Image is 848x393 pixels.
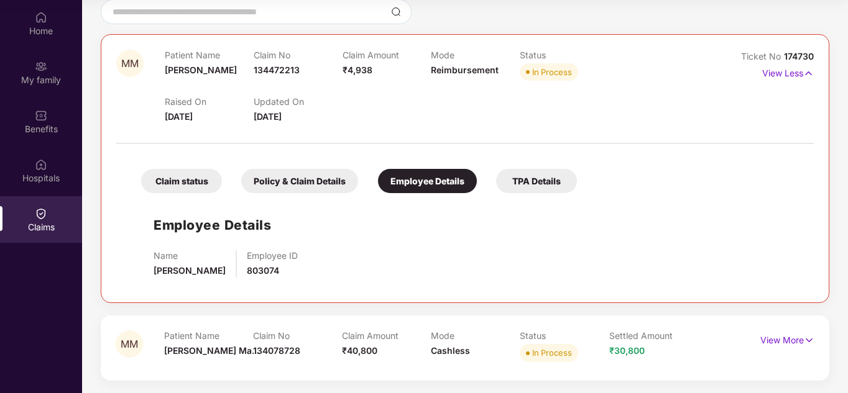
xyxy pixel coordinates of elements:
[35,158,47,171] img: svg+xml;base64,PHN2ZyBpZD0iSG9zcGl0YWxzIiB4bWxucz0iaHR0cDovL3d3dy53My5vcmcvMjAwMC9zdmciIHdpZHRoPS...
[165,96,254,107] p: Raised On
[803,66,814,80] img: svg+xml;base64,PHN2ZyB4bWxucz0iaHR0cDovL3d3dy53My5vcmcvMjAwMC9zdmciIHdpZHRoPSIxNyIgaGVpZ2h0PSIxNy...
[35,109,47,122] img: svg+xml;base64,PHN2ZyBpZD0iQmVuZWZpdHMiIHhtbG5zPSJodHRwOi8vd3d3LnczLm9yZy8yMDAwL3N2ZyIgd2lkdGg9Ij...
[431,345,470,356] span: Cashless
[35,11,47,24] img: svg+xml;base64,PHN2ZyBpZD0iSG9tZSIgeG1sbnM9Imh0dHA6Ly93d3cudzMub3JnLzIwMDAvc3ZnIiB3aWR0aD0iMjAiIG...
[165,111,193,122] span: [DATE]
[247,265,279,276] span: 803074
[164,345,259,356] span: [PERSON_NAME] Ma...
[254,65,300,75] span: 134472213
[154,250,226,261] p: Name
[141,169,222,193] div: Claim status
[431,65,499,75] span: Reimbursement
[154,265,226,276] span: [PERSON_NAME]
[121,339,138,350] span: MM
[342,345,377,356] span: ₹40,800
[741,51,784,61] span: Ticket No
[254,96,343,107] p: Updated On
[165,50,254,60] p: Patient Name
[391,7,401,17] img: svg+xml;base64,PHN2ZyBpZD0iU2VhcmNoLTMyeDMyIiB4bWxucz0iaHR0cDovL3d3dy53My5vcmcvMjAwMC9zdmciIHdpZH...
[804,333,814,347] img: svg+xml;base64,PHN2ZyB4bWxucz0iaHR0cDovL3d3dy53My5vcmcvMjAwMC9zdmciIHdpZHRoPSIxNyIgaGVpZ2h0PSIxNy...
[784,51,814,61] span: 174730
[165,65,237,75] span: [PERSON_NAME]
[343,50,431,60] p: Claim Amount
[609,330,698,341] p: Settled Amount
[35,207,47,220] img: svg+xml;base64,PHN2ZyBpZD0iQ2xhaW0iIHhtbG5zPSJodHRwOi8vd3d3LnczLm9yZy8yMDAwL3N2ZyIgd2lkdGg9IjIwIi...
[253,345,300,356] span: 134078728
[254,111,282,122] span: [DATE]
[378,169,477,193] div: Employee Details
[762,63,814,80] p: View Less
[35,60,47,73] img: svg+xml;base64,PHN2ZyB3aWR0aD0iMjAiIGhlaWdodD0iMjAiIHZpZXdCb3g9IjAgMCAyMCAyMCIgZmlsbD0ibm9uZSIgeG...
[342,330,431,341] p: Claim Amount
[760,330,814,347] p: View More
[343,65,372,75] span: ₹4,938
[164,330,253,341] p: Patient Name
[609,345,645,356] span: ₹30,800
[431,50,520,60] p: Mode
[520,330,609,341] p: Status
[121,58,139,69] span: MM
[431,330,520,341] p: Mode
[247,250,298,261] p: Employee ID
[532,346,572,359] div: In Process
[154,215,271,235] h1: Employee Details
[241,169,358,193] div: Policy & Claim Details
[520,50,609,60] p: Status
[496,169,577,193] div: TPA Details
[254,50,343,60] p: Claim No
[532,66,572,78] div: In Process
[253,330,342,341] p: Claim No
